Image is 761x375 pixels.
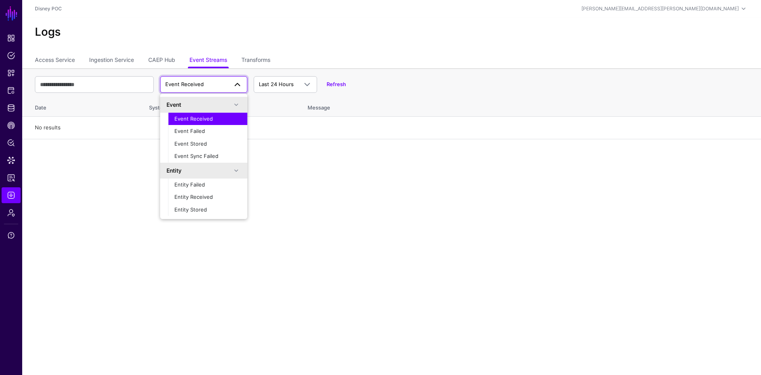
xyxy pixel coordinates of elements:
a: Snippets [2,65,21,81]
span: Policies [7,52,15,60]
span: Reports [7,174,15,182]
a: Event Streams [189,53,227,68]
a: Disney POC [35,6,62,12]
a: Policy Lens [2,135,21,151]
button: Entity Stored [168,204,247,216]
button: Entity Received [168,191,247,204]
a: Identity Data Fabric [2,100,21,116]
div: [PERSON_NAME][EMAIL_ADDRESS][PERSON_NAME][DOMAIN_NAME] [581,5,739,12]
span: Last 24 Hours [259,81,294,87]
a: Logs [2,187,21,203]
th: Message [300,96,761,117]
a: Protected Systems [2,83,21,98]
span: Identity Data Fabric [7,104,15,112]
a: CAEP Hub [148,53,175,68]
span: Dashboard [7,34,15,42]
span: Event Stored [174,140,207,147]
span: Snippets [7,69,15,77]
span: Admin [7,209,15,217]
span: Support [7,231,15,239]
button: Event Received [168,113,247,125]
span: Event Sync Failed [174,153,218,159]
div: Entity [166,166,231,175]
th: Date [22,96,141,117]
th: System of Record Name [141,96,300,117]
button: Event Stored [168,138,247,150]
span: Logs [7,191,15,199]
span: Entity Stored [174,206,207,213]
span: Entity Received [174,194,213,200]
a: Refresh [327,81,346,87]
span: Event Failed [174,128,205,134]
span: Policy Lens [7,139,15,147]
div: Event [166,100,231,109]
button: Event Failed [168,125,247,138]
a: Admin [2,205,21,221]
span: Event Received [165,81,204,87]
span: CAEP Hub [7,121,15,129]
a: Dashboard [2,30,21,46]
a: Transforms [241,53,270,68]
a: Reports [2,170,21,186]
button: Event Sync Failed [168,150,247,163]
a: Access Service [35,53,75,68]
a: Policies [2,48,21,63]
td: No results [22,117,761,139]
span: Data Lens [7,156,15,164]
a: CAEP Hub [2,117,21,133]
span: Protected Systems [7,87,15,94]
a: Data Lens [2,152,21,168]
a: Ingestion Service [89,53,134,68]
h2: Logs [35,25,748,39]
span: Entity Failed [174,181,205,188]
span: Event Received [174,115,213,122]
a: SGNL [5,5,18,22]
button: Entity Failed [168,179,247,191]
